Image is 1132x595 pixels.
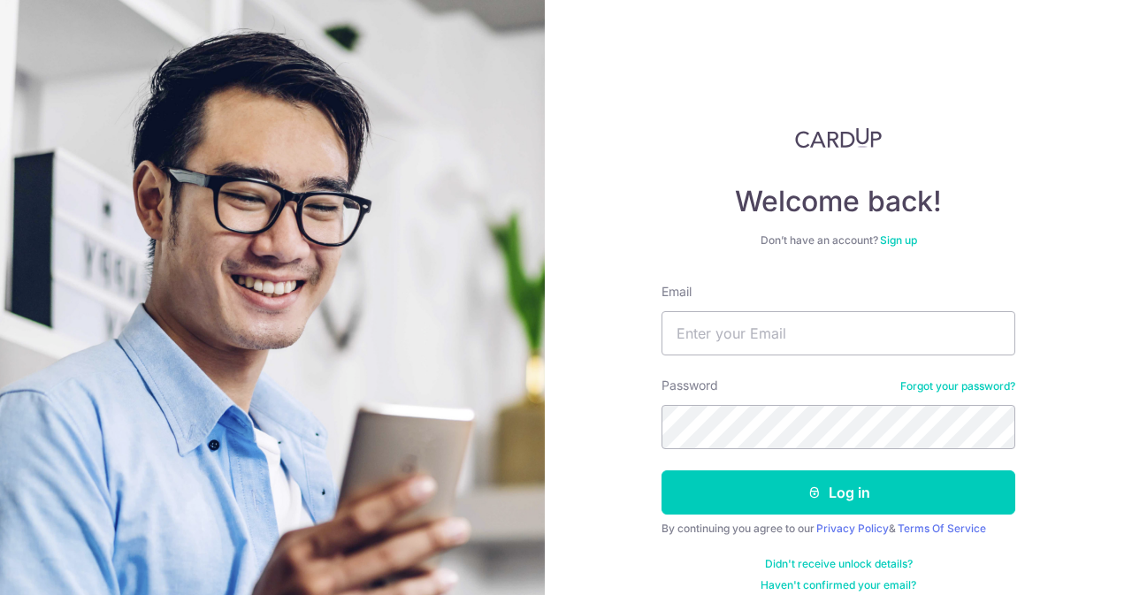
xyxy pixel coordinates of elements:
[662,377,718,394] label: Password
[880,233,917,247] a: Sign up
[662,470,1015,515] button: Log in
[662,283,692,301] label: Email
[662,522,1015,536] div: By continuing you agree to our &
[662,311,1015,355] input: Enter your Email
[761,578,916,592] a: Haven't confirmed your email?
[765,557,913,571] a: Didn't receive unlock details?
[795,127,882,149] img: CardUp Logo
[816,522,889,535] a: Privacy Policy
[662,233,1015,248] div: Don’t have an account?
[898,522,986,535] a: Terms Of Service
[662,184,1015,219] h4: Welcome back!
[900,379,1015,393] a: Forgot your password?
